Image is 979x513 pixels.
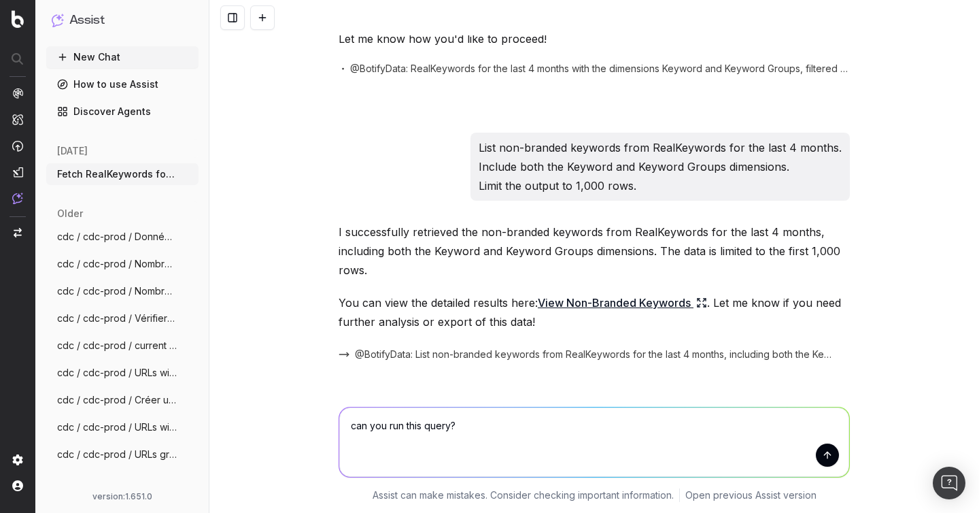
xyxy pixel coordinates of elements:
[46,362,199,384] button: cdc / cdc-prod / URLs with multiple leve
[57,339,177,352] span: cdc / cdc-prod / current segmentation fo
[46,46,199,68] button: New Chat
[12,454,23,465] img: Setting
[339,348,850,361] button: @BotifyData: List non-branded keywords from RealKeywords for the last 4 months, including both th...
[69,11,105,30] h1: Assist
[57,312,177,325] span: cdc / cdc-prod / Vérifier si l'URL https
[12,88,23,99] img: Analytics
[933,467,965,499] div: Open Intercom Messenger
[339,293,850,331] p: You can view the detailed results here: . Let me know if you need further analysis or export of t...
[46,308,199,329] button: cdc / cdc-prod / Vérifier si l'URL https
[57,144,88,158] span: [DATE]
[57,230,177,244] span: cdc / cdc-prod / Données historiques des
[57,448,177,461] span: cdc / cdc-prod / URLs grouped by depth l
[46,163,199,185] button: Fetch RealKeywords for the last 4 months
[350,62,850,76] span: @BotifyData: RealKeywords for the last 4 months with the dimensions Keyword and Keyword Groups, f...
[538,293,707,312] a: View Non-Branded Keywords
[52,491,193,502] div: version: 1.651.0
[57,393,177,407] span: cdc / cdc-prod / Créer un segment nommé
[57,207,83,220] span: older
[46,280,199,302] button: cdc / cdc-prod / Nombre de hits de Googl
[12,10,24,28] img: Botify logo
[12,140,23,152] img: Activation
[57,284,177,298] span: cdc / cdc-prod / Nombre de hits de Googl
[46,416,199,438] button: cdc / cdc-prod / URLs with query paramet
[52,14,64,27] img: Assist
[479,138,842,195] p: List non-branded keywords from RealKeywords for the last 4 months. Include both the Keyword and K...
[355,348,834,361] span: @BotifyData: List non-branded keywords from RealKeywords for the last 4 months, including both th...
[57,167,177,181] span: Fetch RealKeywords for the last 4 months
[46,101,199,122] a: Discover Agents
[46,253,199,275] button: cdc / cdc-prod / Nombre de hits pour l'U
[46,335,199,357] button: cdc / cdc-prod / current segmentation fo
[52,11,193,30] button: Assist
[12,114,23,125] img: Intelligence
[57,257,177,271] span: cdc / cdc-prod / Nombre de hits pour l'U
[46,73,199,95] a: How to use Assist
[339,408,849,477] textarea: can you run this query?
[57,420,177,434] span: cdc / cdc-prod / URLs with query paramet
[373,489,674,502] p: Assist can make mistakes. Consider checking important information.
[685,489,817,502] a: Open previous Assist version
[12,193,23,204] img: Assist
[46,389,199,411] button: cdc / cdc-prod / Créer un segment nommé
[46,444,199,465] button: cdc / cdc-prod / URLs grouped by depth l
[57,366,177,380] span: cdc / cdc-prod / URLs with multiple leve
[12,167,23,178] img: Studio
[46,226,199,248] button: cdc / cdc-prod / Données historiques des
[12,480,23,491] img: My account
[14,228,22,237] img: Switch project
[339,222,850,280] p: I successfully retrieved the non-branded keywords from RealKeywords for the last 4 months, includ...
